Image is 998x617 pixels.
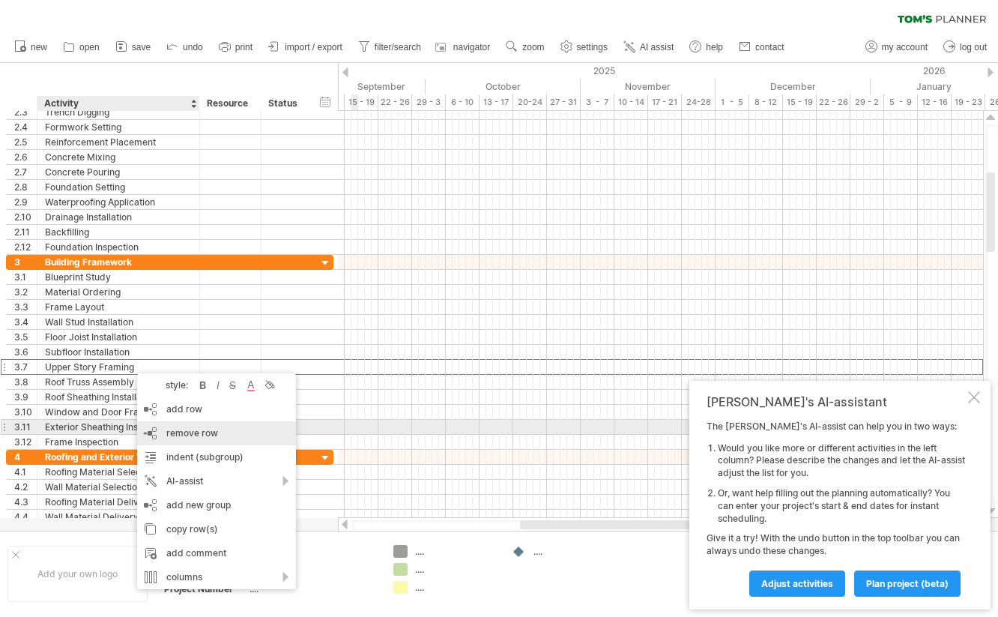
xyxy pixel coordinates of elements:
a: zoom [502,37,548,57]
div: Foundation Inspection [45,240,192,254]
div: 2.7 [14,165,37,179]
div: Foundation Setting [45,180,192,194]
a: my account [862,37,932,57]
span: remove row [166,427,218,439]
div: Activity [44,96,191,111]
div: 2.5 [14,135,37,149]
div: 3.3 [14,300,37,314]
div: December 2025 [716,79,871,94]
li: Would you like more or different activities in the left column? Please describe the changes and l... [718,442,965,480]
div: 1 - 5 [716,94,749,110]
div: .... [415,581,497,594]
a: contact [735,37,789,57]
span: filter/search [375,42,421,52]
span: print [235,42,252,52]
div: Wall Material Selection [45,480,192,494]
a: open [59,37,104,57]
div: .... [415,545,497,558]
div: November 2025 [581,79,716,94]
div: 3.5 [14,330,37,344]
div: .... [250,545,375,558]
a: help [686,37,728,57]
div: Drainage Installation [45,210,192,224]
div: 3.7 [14,360,37,374]
div: Status [268,96,301,111]
div: 3.11 [14,420,37,434]
div: Roof Sheathing Installation [45,390,192,404]
div: 3 - 7 [581,94,614,110]
div: 5 - 9 [884,94,918,110]
div: [PERSON_NAME]'s AI-assistant [707,394,965,409]
div: 3.10 [14,405,37,419]
div: Window and Door Framing [45,405,192,419]
div: columns [137,565,296,589]
a: navigator [433,37,495,57]
div: Blueprint Study [45,270,192,284]
div: 27 - 31 [547,94,581,110]
span: help [706,42,723,52]
a: settings [557,37,612,57]
div: .... [250,583,375,595]
div: 2.10 [14,210,37,224]
div: add row [137,397,296,421]
div: 17 - 21 [648,94,682,110]
div: 2.3 [14,105,37,119]
a: plan project (beta) [854,571,961,597]
li: Or, want help filling out the planning automatically? You can enter your project's start & end da... [718,487,965,525]
div: Trench Digging [45,105,192,119]
div: 4.2 [14,480,37,494]
a: filter/search [354,37,426,57]
span: contact [755,42,784,52]
div: 6 - 10 [446,94,480,110]
div: October 2025 [426,79,581,94]
div: 3.8 [14,375,37,389]
span: plan project (beta) [866,578,949,589]
div: .... [250,564,375,577]
a: log out [940,37,991,57]
div: copy row(s) [137,517,296,541]
a: undo [163,37,208,57]
div: Floor Joist Installation [45,330,192,344]
div: 15 - 19 [783,94,817,110]
div: 12 - 16 [918,94,952,110]
a: AI assist [620,37,678,57]
span: zoom [522,42,544,52]
div: 29 - 2 [850,94,884,110]
span: undo [183,42,203,52]
div: 8 - 12 [749,94,783,110]
a: new [10,37,52,57]
a: Adjust activities [749,571,845,597]
div: add new group [137,493,296,517]
span: settings [577,42,608,52]
div: 2.8 [14,180,37,194]
div: .... [533,545,615,558]
div: Resource [207,96,252,111]
div: 3.2 [14,285,37,299]
div: Concrete Pouring [45,165,192,179]
span: navigator [453,42,490,52]
div: 24-28 [682,94,716,110]
div: AI-assist [137,469,296,493]
div: 2.11 [14,225,37,239]
div: 15 - 19 [345,94,378,110]
div: 13 - 17 [480,94,513,110]
span: save [132,42,151,52]
div: 4 [14,450,37,464]
div: Roofing Material Selection [45,465,192,479]
div: 4.3 [14,495,37,509]
div: 3.6 [14,345,37,359]
div: Upper Story Framing [45,360,192,374]
div: 3.9 [14,390,37,404]
span: log out [960,42,987,52]
span: open [79,42,100,52]
div: The [PERSON_NAME]'s AI-assist can help you in two ways: Give it a try! With the undo button in th... [707,421,965,596]
div: 4.1 [14,465,37,479]
div: Building Framework [45,255,192,269]
span: AI assist [640,42,674,52]
div: Roofing Material Delivery [45,495,192,509]
div: add comment [137,541,296,565]
div: 10 - 14 [614,94,648,110]
div: Material Ordering [45,285,192,299]
span: new [31,42,47,52]
div: Subfloor Installation [45,345,192,359]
